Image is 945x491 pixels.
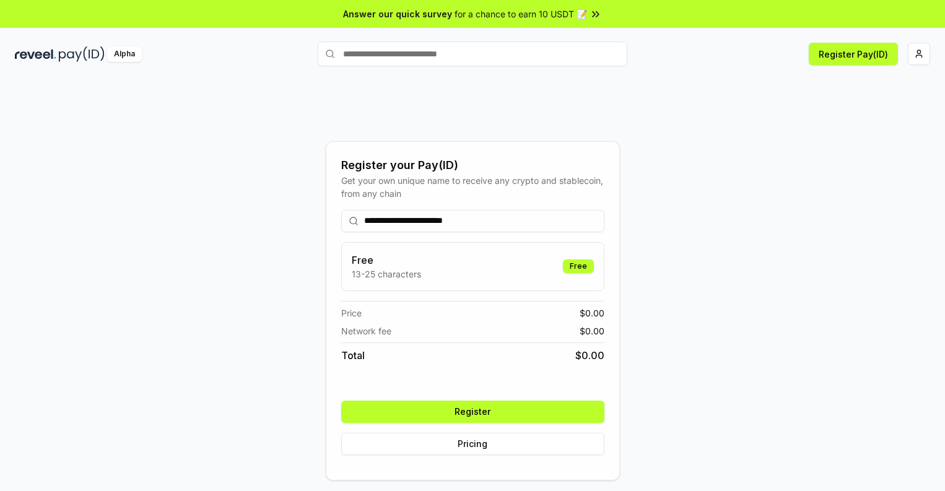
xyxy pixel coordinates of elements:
[343,7,452,20] span: Answer our quick survey
[352,267,421,280] p: 13-25 characters
[352,253,421,267] h3: Free
[341,306,362,319] span: Price
[341,324,391,337] span: Network fee
[455,7,587,20] span: for a chance to earn 10 USDT 📝
[580,324,604,337] span: $ 0.00
[575,348,604,363] span: $ 0.00
[15,46,56,62] img: reveel_dark
[341,348,365,363] span: Total
[59,46,105,62] img: pay_id
[107,46,142,62] div: Alpha
[341,401,604,423] button: Register
[580,306,604,319] span: $ 0.00
[809,43,898,65] button: Register Pay(ID)
[563,259,594,273] div: Free
[341,157,604,174] div: Register your Pay(ID)
[341,433,604,455] button: Pricing
[341,174,604,200] div: Get your own unique name to receive any crypto and stablecoin, from any chain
